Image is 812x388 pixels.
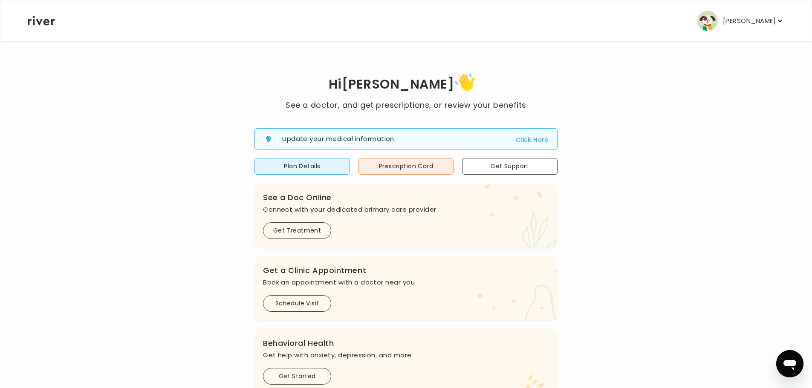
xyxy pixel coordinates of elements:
[263,276,549,288] p: Book an appointment with a doctor near you
[697,11,784,31] button: user avatar[PERSON_NAME]
[263,337,549,349] h3: Behavioral Health
[263,204,549,216] p: Connect with your dedicated primary care provider
[263,264,549,276] h3: Get a Clinic Appointment
[254,158,350,175] button: Plan Details
[516,135,549,145] button: Click Here
[282,134,396,144] p: Update your medical information.
[263,192,549,204] h3: See a Doc Online
[776,350,803,377] iframe: Button to launch messaging window
[263,349,549,361] p: Get help with anxiety, depression, and more
[697,11,718,31] img: user avatar
[263,295,331,312] button: Schedule Visit
[286,99,526,111] p: See a doctor, and get prescriptions, or review your benefits
[358,158,454,175] button: Prescription Card
[286,71,526,99] h1: Hi [PERSON_NAME]
[263,368,331,385] button: Get Started
[263,222,331,239] button: Get Treatment
[723,15,776,27] p: [PERSON_NAME]
[462,158,558,175] button: Get Support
